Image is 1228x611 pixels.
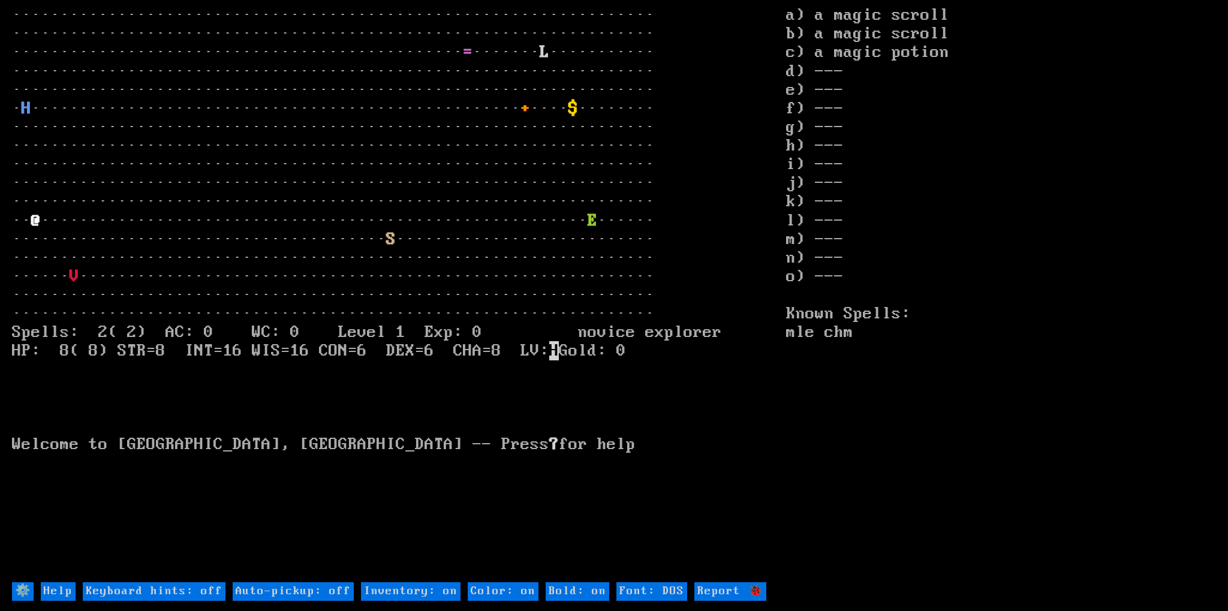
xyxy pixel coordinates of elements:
font: H [22,99,31,118]
font: $ [568,99,578,118]
input: Inventory: on [361,582,460,601]
input: Keyboard hints: off [83,582,225,601]
mark: H [549,341,559,360]
font: S [386,230,396,249]
input: Auto-pickup: off [233,582,354,601]
input: Help [41,582,76,601]
larn: ··································································· ·····························... [12,6,785,580]
font: = [463,43,472,62]
input: ⚙️ [12,582,34,601]
input: Color: on [468,582,538,601]
font: L [540,43,549,62]
font: @ [31,211,41,230]
font: + [520,99,530,118]
stats: a) a magic scroll b) a magic scroll c) a magic potion d) --- e) --- f) --- g) --- h) --- i) --- j... [786,6,1216,580]
font: E [588,211,597,230]
input: Bold: on [546,582,609,601]
input: Font: DOS [616,582,687,601]
font: V [70,267,79,286]
input: Report 🐞 [694,582,766,601]
b: ? [549,435,559,454]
